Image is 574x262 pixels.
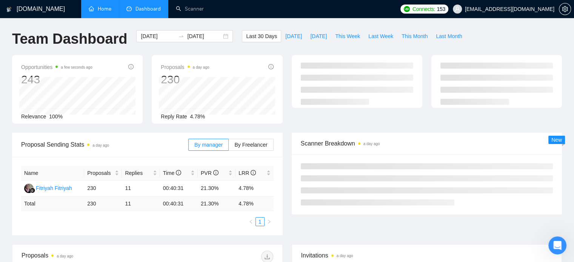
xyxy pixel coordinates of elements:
[432,30,466,42] button: Last Month
[335,32,360,40] span: This Week
[246,32,277,40] span: Last 30 Days
[126,6,132,11] span: dashboard
[256,218,264,226] a: 1
[246,217,255,226] button: left
[21,140,188,149] span: Proposal Sending Stats
[36,184,72,192] div: Fitriyah Fitriyah
[21,113,46,120] span: Relevance
[548,236,566,254] iframe: Intercom live chat
[437,5,445,13] span: 153
[57,254,73,258] time: a day ago
[24,185,72,191] a: FFFitriyah Fitriyah
[84,181,122,196] td: 230
[84,166,122,181] th: Proposals
[122,181,160,196] td: 11
[89,6,111,12] a: homeHome
[363,142,380,146] time: a day ago
[364,30,397,42] button: Last Week
[285,32,302,40] span: [DATE]
[267,219,271,224] span: right
[30,188,35,193] img: gigradar-bm.png
[24,184,34,193] img: FF
[163,170,181,176] span: Time
[268,64,274,69] span: info-circle
[551,137,562,143] span: New
[239,170,256,176] span: LRR
[198,181,235,196] td: 21.30%
[246,217,255,226] li: Previous Page
[21,196,84,211] td: Total
[160,196,198,211] td: 00:40:31
[160,181,198,196] td: 00:40:31
[161,113,187,120] span: Reply Rate
[122,196,160,211] td: 11
[242,30,281,42] button: Last 30 Days
[436,32,462,40] span: Last Month
[301,251,553,260] span: Invitations
[187,32,222,40] input: End date
[235,181,273,196] td: 4.78%
[397,30,432,42] button: This Month
[412,5,435,13] span: Connects:
[193,65,209,69] time: a day ago
[251,170,256,175] span: info-circle
[135,6,161,12] span: Dashboard
[234,142,267,148] span: By Freelancer
[21,166,84,181] th: Name
[255,217,265,226] li: 1
[161,63,209,72] span: Proposals
[176,170,181,175] span: info-circle
[141,32,175,40] input: Start date
[331,30,364,42] button: This Week
[61,65,92,69] time: a few seconds ago
[92,143,109,147] time: a day ago
[281,30,306,42] button: [DATE]
[125,169,151,177] span: Replies
[368,32,393,40] span: Last Week
[265,217,274,226] button: right
[6,3,12,15] img: logo
[49,113,63,120] span: 100%
[87,169,113,177] span: Proposals
[559,6,571,12] span: setting
[455,6,460,12] span: user
[128,64,134,69] span: info-circle
[402,32,428,40] span: This Month
[306,30,331,42] button: [DATE]
[84,196,122,211] td: 230
[301,139,553,148] span: Scanner Breakdown
[21,72,92,87] div: 243
[559,3,571,15] button: setting
[310,32,327,40] span: [DATE]
[12,30,127,48] h1: Team Dashboard
[178,33,184,39] span: to
[176,6,204,12] a: searchScanner
[559,6,571,12] a: setting
[201,170,219,176] span: PVR
[194,142,223,148] span: By manager
[404,6,410,12] img: upwork-logo.png
[21,63,92,72] span: Opportunities
[265,217,274,226] li: Next Page
[235,196,273,211] td: 4.78 %
[161,72,209,87] div: 230
[178,33,184,39] span: swap-right
[122,166,160,181] th: Replies
[198,196,235,211] td: 21.30 %
[213,170,219,175] span: info-circle
[337,254,353,258] time: a day ago
[249,219,253,224] span: left
[190,113,205,120] span: 4.78%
